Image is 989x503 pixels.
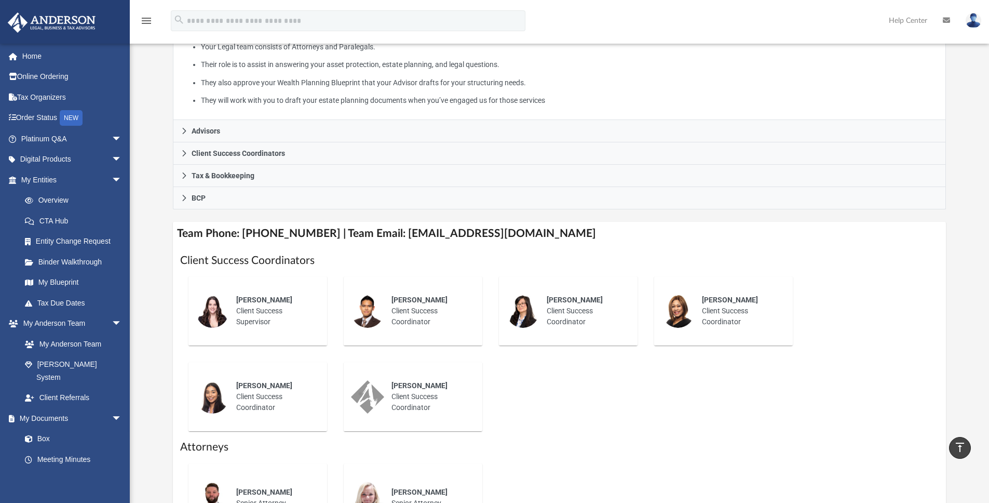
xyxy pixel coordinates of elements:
a: Meeting Minutes [15,449,132,470]
i: menu [140,15,153,27]
h4: Team Phone: [PHONE_NUMBER] | Team Email: [EMAIL_ADDRESS][DOMAIN_NAME] [173,222,946,245]
a: My Anderson Teamarrow_drop_down [7,313,132,334]
a: BCP [173,187,946,209]
span: [PERSON_NAME] [702,296,758,304]
div: NEW [60,110,83,126]
div: Client Success Coordinator [384,373,475,420]
div: Client Success Coordinator [539,287,630,335]
a: Client Success Coordinators [173,142,946,165]
img: thumbnail [196,295,229,328]
span: [PERSON_NAME] [391,381,448,390]
a: Home [7,46,138,67]
div: Client Success Coordinator [695,287,785,335]
a: Order StatusNEW [7,108,138,129]
span: arrow_drop_down [112,408,132,429]
img: thumbnail [351,380,384,414]
img: User Pic [966,13,981,28]
p: What My Attorneys & Paralegals Do: [181,22,939,107]
a: [PERSON_NAME] System [15,354,132,388]
span: arrow_drop_down [112,313,132,335]
a: Client Referrals [15,388,132,408]
div: Client Success Supervisor [229,287,320,335]
span: arrow_drop_down [112,169,132,191]
a: Online Ordering [7,67,138,87]
span: [PERSON_NAME] [391,488,448,496]
img: thumbnail [196,380,229,414]
a: Tax & Bookkeeping [173,165,946,187]
a: Overview [15,190,138,211]
img: Anderson Advisors Platinum Portal [5,12,99,33]
div: Client Success Coordinator [384,287,475,335]
span: Tax & Bookkeeping [192,172,254,179]
a: Digital Productsarrow_drop_down [7,149,138,170]
a: Entity Change Request [15,231,138,252]
span: [PERSON_NAME] [391,296,448,304]
a: Tax Due Dates [15,293,138,313]
a: CTA Hub [15,210,138,231]
h1: Attorneys [180,440,939,455]
a: Binder Walkthrough [15,251,138,272]
li: Your Legal team consists of Attorneys and Paralegals. [201,41,938,54]
a: Box [15,429,127,449]
h1: Client Success Coordinators [180,253,939,268]
a: vertical_align_top [949,437,971,459]
img: thumbnail [661,295,695,328]
a: My Entitiesarrow_drop_down [7,169,138,190]
span: [PERSON_NAME] [236,296,292,304]
div: Client Success Coordinator [229,373,320,420]
a: My Documentsarrow_drop_down [7,408,132,429]
span: arrow_drop_down [112,149,132,170]
span: Advisors [192,127,220,135]
a: menu [140,20,153,27]
img: thumbnail [506,295,539,328]
img: thumbnail [351,295,384,328]
li: They will work with you to draft your estate planning documents when you’ve engaged us for those ... [201,94,938,107]
a: My Anderson Team [15,334,127,354]
li: They also approve your Wealth Planning Blueprint that your Advisor drafts for your structuring ne... [201,76,938,89]
li: Their role is to assist in answering your asset protection, estate planning, and legal questions. [201,58,938,71]
span: Client Success Coordinators [192,150,285,157]
span: [PERSON_NAME] [236,488,292,496]
a: Advisors [173,120,946,142]
div: Attorneys & Paralegals [173,15,946,121]
i: search [173,14,185,25]
span: BCP [192,194,206,202]
span: arrow_drop_down [112,128,132,150]
a: Tax Organizers [7,87,138,108]
a: My Blueprint [15,272,132,293]
a: Platinum Q&Aarrow_drop_down [7,128,138,149]
span: [PERSON_NAME] [547,296,603,304]
span: [PERSON_NAME] [236,381,292,390]
i: vertical_align_top [954,441,966,454]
